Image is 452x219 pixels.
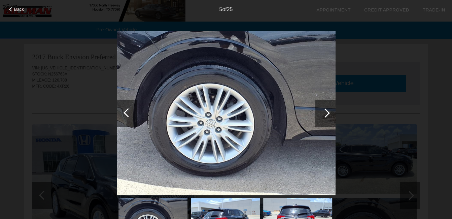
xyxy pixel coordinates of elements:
a: Trade-In [423,7,445,12]
a: Appointment [316,7,351,12]
a: Credit Approved [364,7,409,12]
img: image.aspx [117,31,336,195]
span: Back [14,7,24,12]
span: 5 [219,6,222,12]
span: 25 [227,6,233,12]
